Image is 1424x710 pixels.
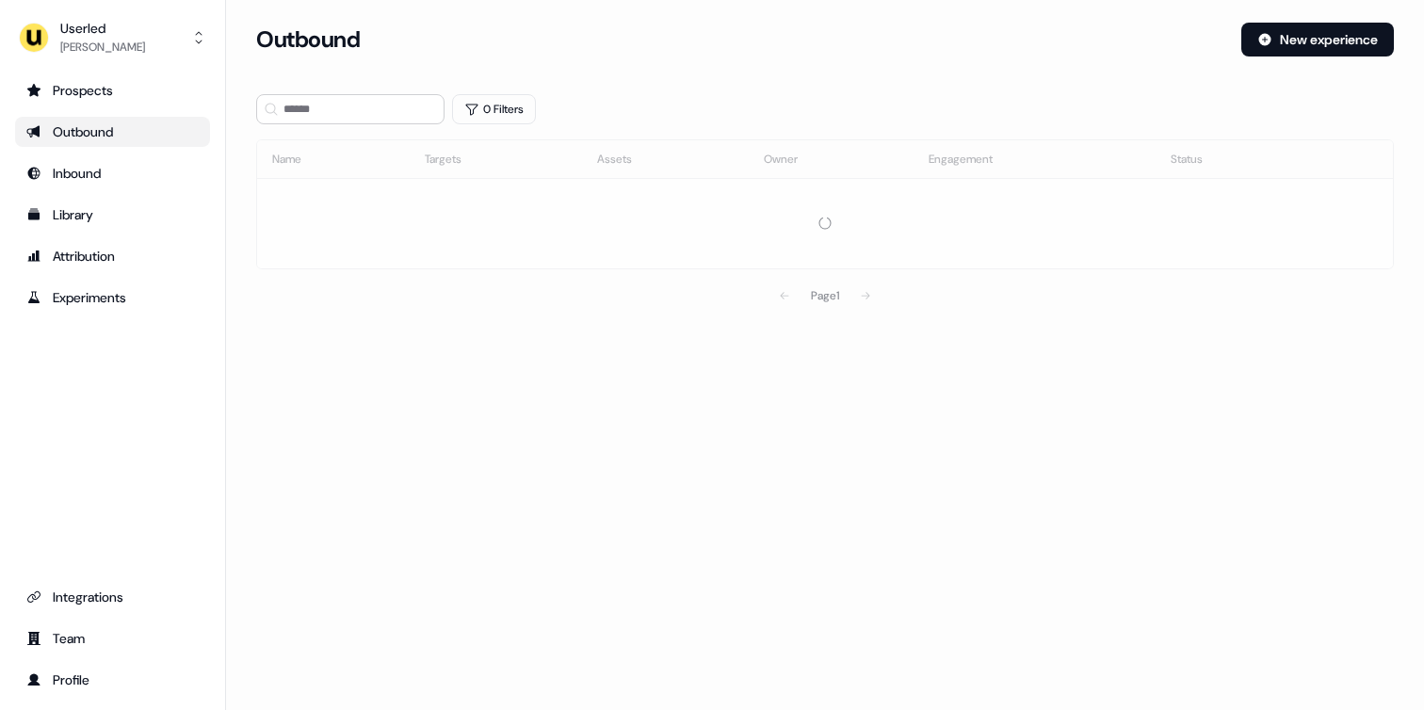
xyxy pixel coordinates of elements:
div: Outbound [26,122,199,141]
div: Userled [60,19,145,38]
button: Userled[PERSON_NAME] [15,15,210,60]
a: Go to prospects [15,75,210,105]
a: Go to Inbound [15,158,210,188]
a: Go to team [15,623,210,654]
h3: Outbound [256,25,360,54]
a: Go to profile [15,665,210,695]
div: Team [26,629,199,648]
div: [PERSON_NAME] [60,38,145,56]
div: Library [26,205,199,224]
div: Inbound [26,164,199,183]
a: Go to outbound experience [15,117,210,147]
div: Attribution [26,247,199,266]
div: Profile [26,670,199,689]
button: 0 Filters [452,94,536,124]
a: Go to templates [15,200,210,230]
a: Go to attribution [15,241,210,271]
div: Integrations [26,588,199,606]
a: Go to integrations [15,582,210,612]
button: New experience [1241,23,1394,56]
a: Go to experiments [15,282,210,313]
div: Experiments [26,288,199,307]
div: Prospects [26,81,199,100]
